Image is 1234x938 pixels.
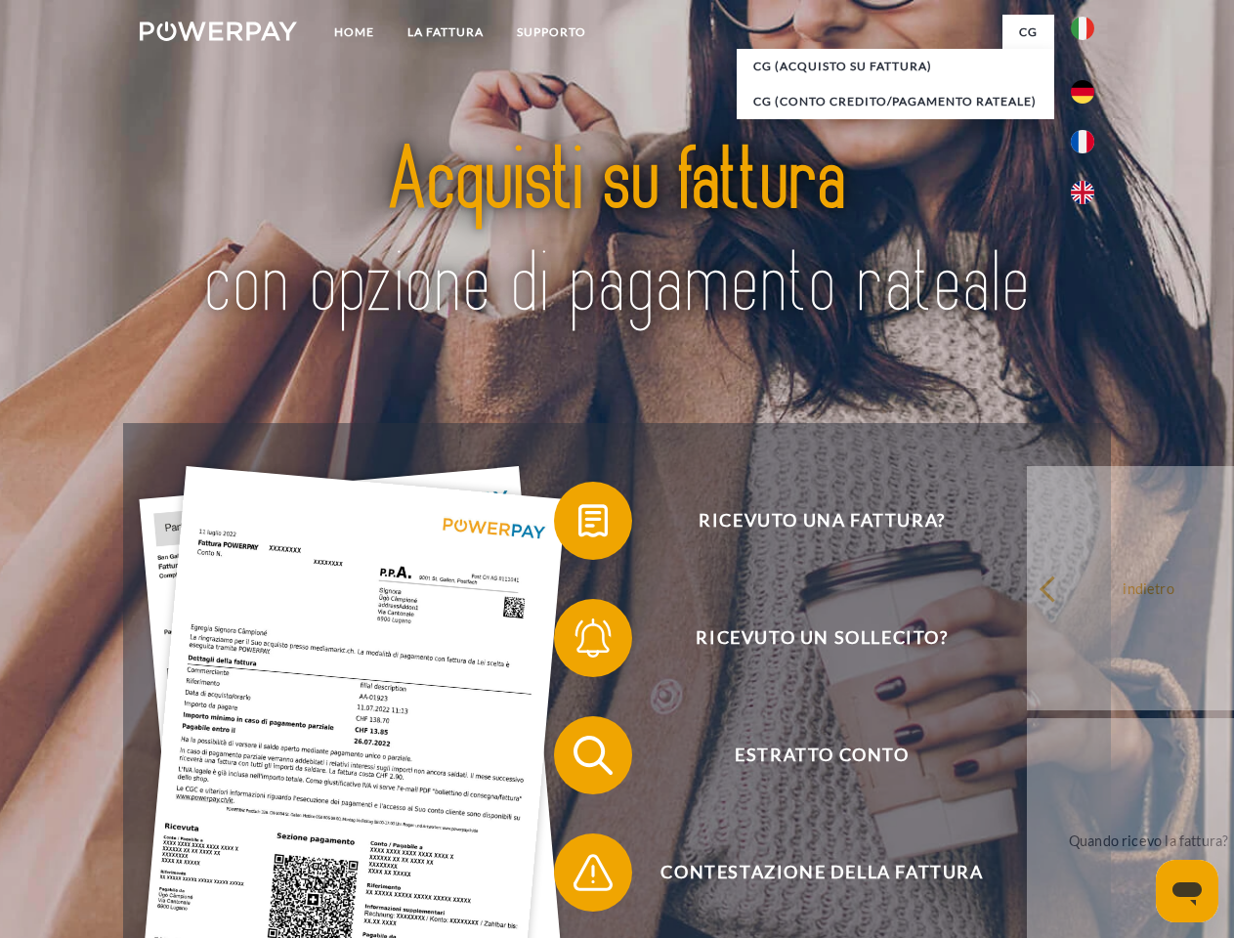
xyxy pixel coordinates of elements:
img: it [1071,17,1094,40]
a: CG (Conto Credito/Pagamento rateale) [737,84,1053,119]
button: Ricevuto una fattura? [554,482,1062,560]
img: fr [1071,130,1094,153]
img: qb_bill.svg [569,496,617,545]
span: Ricevuto una fattura? [582,482,1061,560]
span: Ricevuto un sollecito? [582,599,1061,677]
span: Estratto conto [582,716,1061,794]
a: CG [1002,15,1054,50]
img: qb_search.svg [569,731,617,780]
img: qb_warning.svg [569,848,617,897]
button: Contestazione della fattura [554,833,1062,912]
img: de [1071,80,1094,104]
button: Ricevuto un sollecito? [554,599,1062,677]
a: Supporto [500,15,603,50]
img: en [1071,181,1094,204]
img: logo-powerpay-white.svg [140,21,297,41]
a: Home [318,15,391,50]
a: LA FATTURA [391,15,500,50]
span: Contestazione della fattura [582,833,1061,912]
a: CG (Acquisto su fattura) [737,49,1053,84]
img: title-powerpay_it.svg [187,94,1047,374]
iframe: Pulsante per aprire la finestra di messaggistica [1156,860,1218,922]
button: Estratto conto [554,716,1062,794]
img: qb_bell.svg [569,614,617,662]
